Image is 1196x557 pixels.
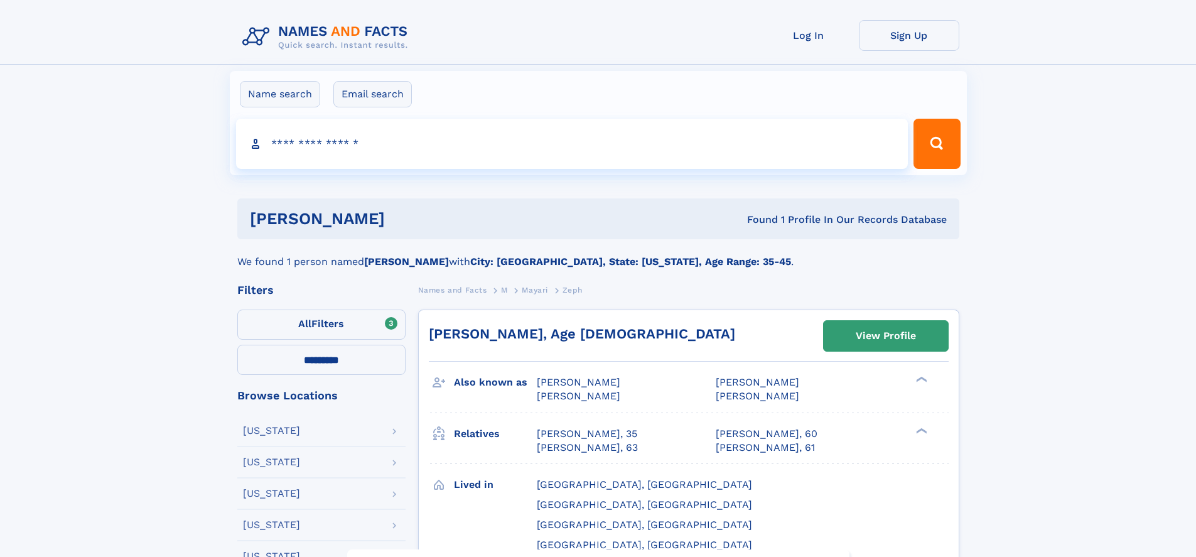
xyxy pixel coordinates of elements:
[333,81,412,107] label: Email search
[758,20,859,51] a: Log In
[298,318,311,330] span: All
[501,282,508,298] a: M
[716,427,817,441] a: [PERSON_NAME], 60
[537,376,620,388] span: [PERSON_NAME]
[537,441,638,455] a: [PERSON_NAME], 63
[563,286,583,295] span: Zeph
[824,321,948,351] a: View Profile
[537,479,752,490] span: [GEOGRAPHIC_DATA], [GEOGRAPHIC_DATA]
[237,20,418,54] img: Logo Names and Facts
[237,239,959,269] div: We found 1 person named with .
[236,119,908,169] input: search input
[522,282,548,298] a: Mayari
[856,322,916,350] div: View Profile
[716,390,799,402] span: [PERSON_NAME]
[716,441,815,455] a: [PERSON_NAME], 61
[237,390,406,401] div: Browse Locations
[243,457,300,467] div: [US_STATE]
[250,211,566,227] h1: [PERSON_NAME]
[501,286,508,295] span: M
[913,119,960,169] button: Search Button
[913,426,928,435] div: ❯
[237,310,406,340] label: Filters
[243,489,300,499] div: [US_STATE]
[243,520,300,530] div: [US_STATE]
[537,499,752,511] span: [GEOGRAPHIC_DATA], [GEOGRAPHIC_DATA]
[537,390,620,402] span: [PERSON_NAME]
[537,427,637,441] a: [PERSON_NAME], 35
[454,372,537,393] h3: Also known as
[364,256,449,268] b: [PERSON_NAME]
[537,519,752,531] span: [GEOGRAPHIC_DATA], [GEOGRAPHIC_DATA]
[454,474,537,495] h3: Lived in
[454,423,537,445] h3: Relatives
[240,81,320,107] label: Name search
[522,286,548,295] span: Mayari
[243,426,300,436] div: [US_STATE]
[913,376,928,384] div: ❯
[566,213,947,227] div: Found 1 Profile In Our Records Database
[429,326,735,342] a: [PERSON_NAME], Age [DEMOGRAPHIC_DATA]
[859,20,959,51] a: Sign Up
[537,539,752,551] span: [GEOGRAPHIC_DATA], [GEOGRAPHIC_DATA]
[418,282,487,298] a: Names and Facts
[470,256,791,268] b: City: [GEOGRAPHIC_DATA], State: [US_STATE], Age Range: 35-45
[716,376,799,388] span: [PERSON_NAME]
[237,284,406,296] div: Filters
